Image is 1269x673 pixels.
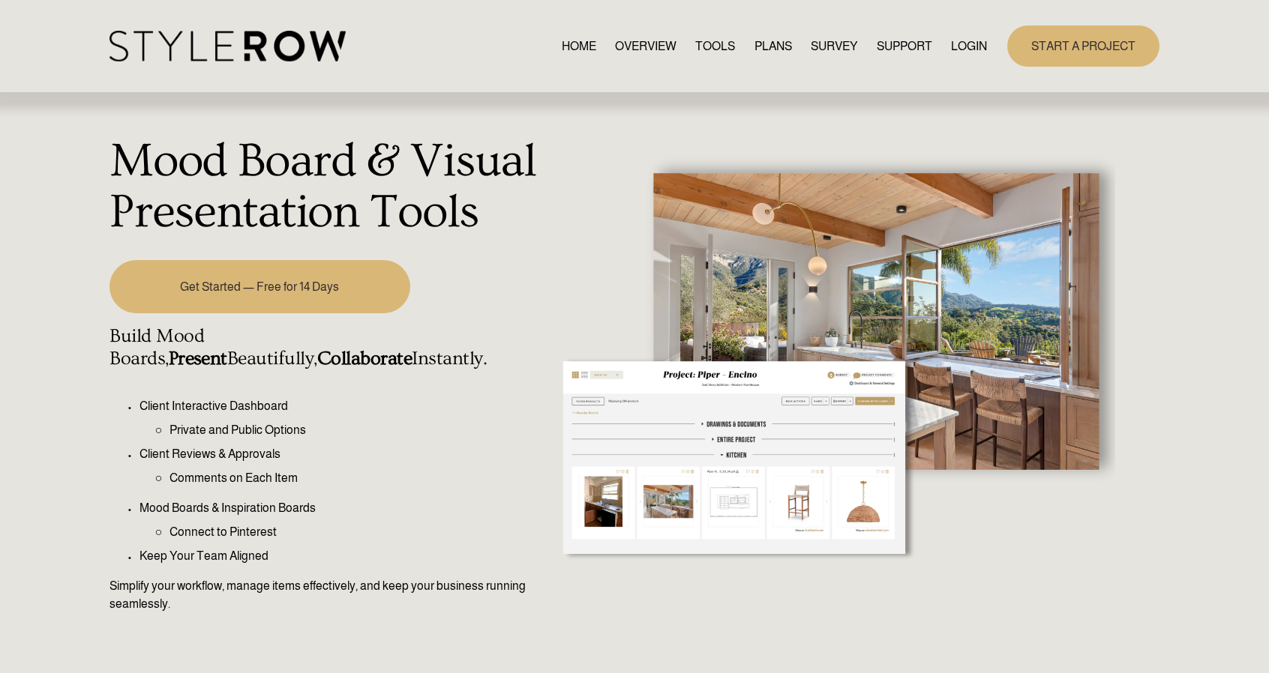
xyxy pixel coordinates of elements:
h4: Build Mood Boards, Beautifully, Instantly. [109,325,542,370]
p: Connect to Pinterest [169,523,542,541]
p: Private and Public Options [169,421,542,439]
a: folder dropdown [877,36,932,56]
p: Client Reviews & Approvals [139,445,542,463]
strong: Present [169,348,227,369]
p: Comments on Each Item [169,469,542,487]
a: Get Started — Free for 14 Days [109,260,409,313]
a: OVERVIEW [615,36,676,56]
h1: Mood Board & Visual Presentation Tools [109,136,542,238]
img: StyleRow [109,31,346,61]
a: HOME [562,36,596,56]
span: SUPPORT [877,37,932,55]
a: PLANS [754,36,792,56]
a: TOOLS [695,36,735,56]
p: Mood Boards & Inspiration Boards [139,499,542,517]
strong: Collaborate [317,348,412,369]
p: Client Interactive Dashboard [139,397,542,415]
p: Simplify your workflow, manage items effectively, and keep your business running seamlessly. [109,577,542,613]
a: START A PROJECT [1007,25,1159,67]
a: LOGIN [951,36,987,56]
p: Keep Your Team Aligned [139,547,542,565]
a: SURVEY [811,36,857,56]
